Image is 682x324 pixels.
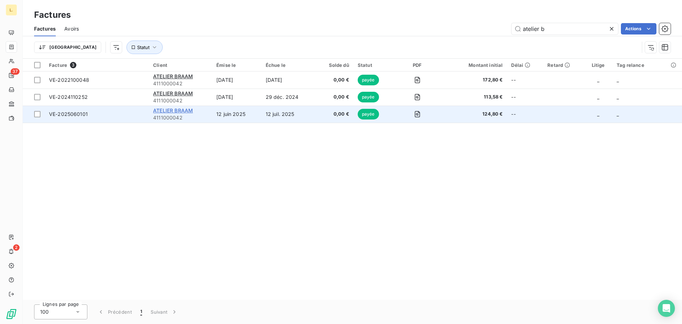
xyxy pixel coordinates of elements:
span: _ [617,94,619,100]
span: Statut [137,44,150,50]
span: VE-2022100048 [49,77,89,83]
button: 1 [136,304,146,319]
td: -- [507,71,543,89]
td: -- [507,106,543,123]
div: Échue le [266,62,312,68]
input: Rechercher [511,23,618,34]
img: Logo LeanPay [6,308,17,320]
h3: Factures [34,9,71,21]
span: ATELIER BRAAM [153,73,193,79]
span: 4111000042 [153,80,208,87]
span: 4111000042 [153,114,208,121]
button: Actions [621,23,656,34]
span: _ [597,77,599,83]
button: [GEOGRAPHIC_DATA] [34,42,101,53]
span: 3 [70,62,76,68]
span: Facture [49,62,67,68]
span: ATELIER BRAAM [153,107,193,113]
span: Avoirs [64,25,79,32]
td: [DATE] [212,71,261,89]
div: Litige [588,62,608,68]
td: -- [507,89,543,106]
span: 124,80 € [444,111,503,118]
span: 0,00 € [320,76,349,84]
div: Solde dû [320,62,349,68]
div: L. [6,4,17,16]
div: Client [153,62,208,68]
span: _ [597,94,599,100]
span: 4111000042 [153,97,208,104]
span: _ [597,111,599,117]
span: 100 [40,308,49,315]
div: Open Intercom Messenger [658,300,675,317]
span: Factures [34,25,56,32]
td: 29 déc. 2024 [261,89,316,106]
div: Retard [547,62,580,68]
div: PDF [399,62,436,68]
span: _ [617,77,619,83]
span: payée [358,75,379,85]
div: Montant initial [444,62,503,68]
div: Délai [511,62,539,68]
button: Suivant [146,304,182,319]
td: 12 juin 2025 [212,106,261,123]
div: Statut [358,62,390,68]
span: payée [358,109,379,119]
td: [DATE] [212,89,261,106]
span: 2 [13,244,20,251]
span: payée [358,92,379,102]
span: VE-2025060101 [49,111,88,117]
div: Tag relance [617,62,678,68]
span: ATELIER BRAAM [153,90,193,96]
span: _ [617,111,619,117]
span: VE-2024110252 [49,94,88,100]
button: Précédent [93,304,136,319]
span: 172,80 € [444,76,503,84]
span: 113,58 € [444,94,503,101]
div: Émise le [216,62,257,68]
span: 1 [140,308,142,315]
span: 0,00 € [320,111,349,118]
td: [DATE] [261,71,316,89]
td: 12 juil. 2025 [261,106,316,123]
span: 37 [11,68,20,75]
button: Statut [126,41,163,54]
span: 0,00 € [320,94,349,101]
